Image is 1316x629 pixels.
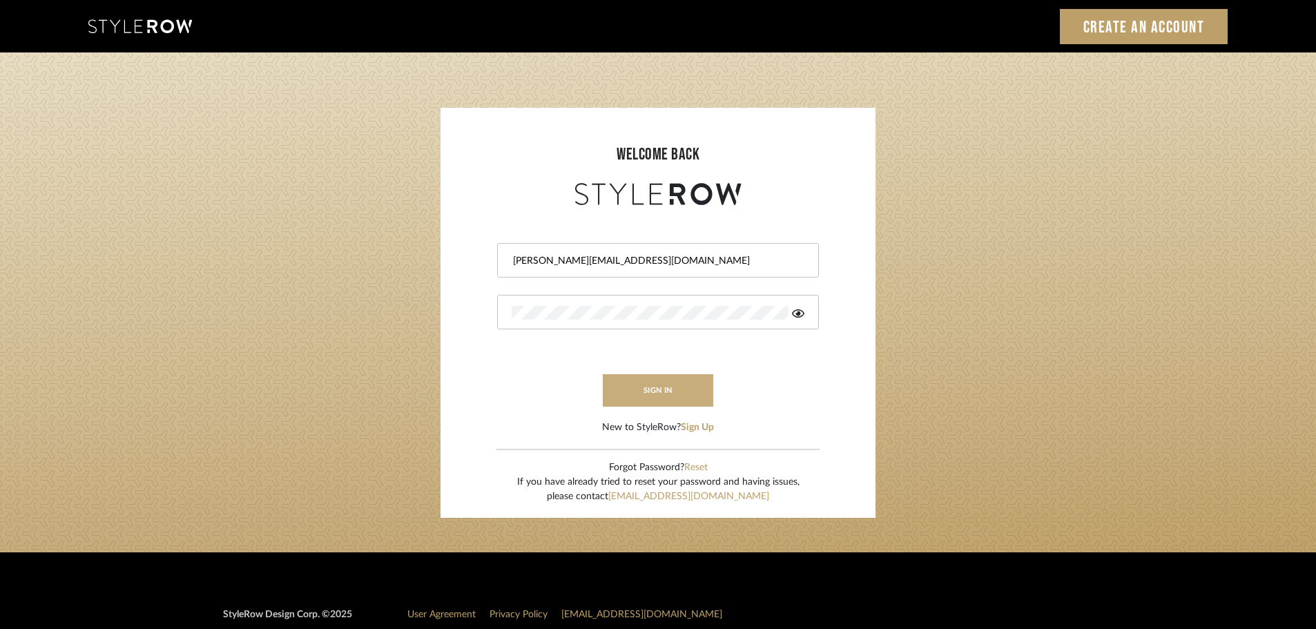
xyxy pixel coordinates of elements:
[608,492,769,501] a: [EMAIL_ADDRESS][DOMAIN_NAME]
[517,475,800,504] div: If you have already tried to reset your password and having issues, please contact
[1060,9,1228,44] a: Create an Account
[454,142,862,167] div: welcome back
[602,420,714,435] div: New to StyleRow?
[407,610,476,619] a: User Agreement
[512,254,801,268] input: Email Address
[561,610,722,619] a: [EMAIL_ADDRESS][DOMAIN_NAME]
[603,374,713,407] button: sign in
[490,610,548,619] a: Privacy Policy
[681,420,714,435] button: Sign Up
[517,461,800,475] div: Forgot Password?
[684,461,708,475] button: Reset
